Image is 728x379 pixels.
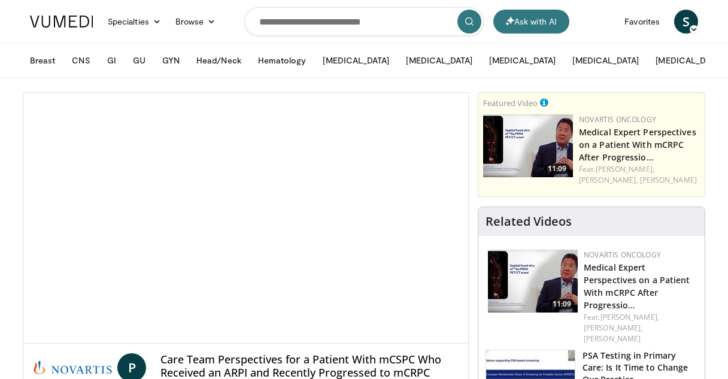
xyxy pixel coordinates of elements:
[65,48,97,72] button: CNS
[155,48,187,72] button: GYN
[596,164,654,174] a: [PERSON_NAME],
[251,48,314,72] button: Hematology
[579,164,700,186] div: Feat.
[674,10,698,34] a: S
[584,250,661,260] a: Novartis Oncology
[617,10,667,34] a: Favorites
[584,312,695,344] div: Feat.
[600,312,659,322] a: [PERSON_NAME],
[399,48,480,72] button: [MEDICAL_DATA]
[23,48,62,72] button: Breast
[640,175,697,185] a: [PERSON_NAME]
[579,114,656,125] a: Novartis Oncology
[579,175,638,185] a: [PERSON_NAME],
[488,250,578,313] a: 11:09
[189,48,248,72] button: Head/Neck
[584,262,690,311] a: Medical Expert Perspectives on a Patient With mCRPC After Progressio…
[482,48,563,72] button: [MEDICAL_DATA]
[493,10,569,34] button: Ask with AI
[316,48,396,72] button: [MEDICAL_DATA]
[126,48,153,72] button: GU
[30,16,93,28] img: VuMedi Logo
[101,10,168,34] a: Specialties
[486,214,572,229] h4: Related Videos
[23,93,468,344] video-js: Video Player
[483,98,538,108] small: Featured Video
[584,333,641,344] a: [PERSON_NAME]
[488,250,578,313] img: 918109e9-db38-4028-9578-5f15f4cfacf3.jpg.150x105_q85_crop-smart_upscale.jpg
[168,10,223,34] a: Browse
[544,163,570,174] span: 11:09
[483,114,573,177] a: 11:09
[244,7,484,36] input: Search topics, interventions
[100,48,123,72] button: GI
[565,48,646,72] button: [MEDICAL_DATA]
[483,114,573,177] img: 918109e9-db38-4028-9578-5f15f4cfacf3.jpg.150x105_q85_crop-smart_upscale.jpg
[549,299,575,310] span: 11:09
[160,353,459,379] h4: Care Team Perspectives for a Patient With mCSPC Who Received an ARPI and Recently Progressed to m...
[579,126,696,163] a: Medical Expert Perspectives on a Patient With mCRPC After Progressio…
[584,323,642,333] a: [PERSON_NAME],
